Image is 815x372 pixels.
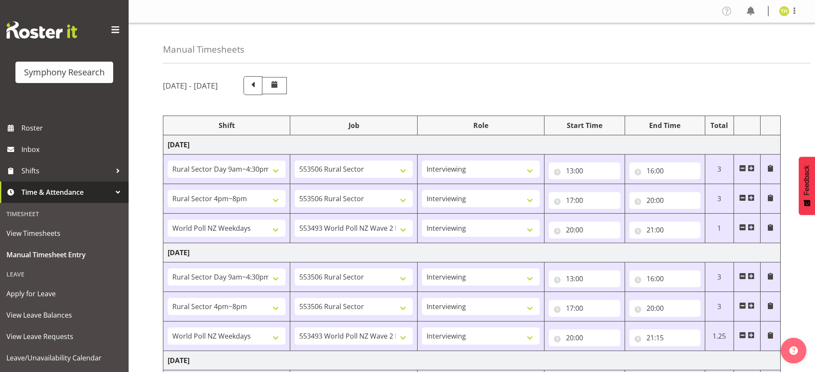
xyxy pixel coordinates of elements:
[168,120,286,131] div: Shift
[549,329,620,346] input: Click to select...
[295,120,412,131] div: Job
[629,300,701,317] input: Click to select...
[163,45,244,54] h4: Manual Timesheets
[21,164,111,177] span: Shifts
[705,184,734,214] td: 3
[21,122,124,134] span: Roster
[163,135,781,155] td: [DATE]
[789,346,798,355] img: help-xxl-2.png
[6,287,122,300] span: Apply for Leave
[803,165,811,195] span: Feedback
[705,321,734,351] td: 1.25
[2,265,126,283] div: Leave
[422,120,540,131] div: Role
[2,205,126,223] div: Timesheet
[629,329,701,346] input: Click to select...
[24,66,105,79] div: Symphony Research
[705,262,734,292] td: 3
[629,120,701,131] div: End Time
[2,223,126,244] a: View Timesheets
[629,162,701,179] input: Click to select...
[6,21,77,39] img: Rosterit website logo
[629,221,701,238] input: Click to select...
[6,330,122,343] span: View Leave Requests
[21,143,124,156] span: Inbox
[6,248,122,261] span: Manual Timesheet Entry
[779,6,789,16] img: tristan-healley11868.jpg
[705,155,734,184] td: 3
[549,221,620,238] input: Click to select...
[2,283,126,304] a: Apply for Leave
[549,270,620,287] input: Click to select...
[799,157,815,215] button: Feedback - Show survey
[2,347,126,369] a: Leave/Unavailability Calendar
[6,227,122,240] span: View Timesheets
[21,186,111,199] span: Time & Attendance
[2,244,126,265] a: Manual Timesheet Entry
[2,326,126,347] a: View Leave Requests
[549,120,620,131] div: Start Time
[163,243,781,262] td: [DATE]
[6,309,122,321] span: View Leave Balances
[710,120,729,131] div: Total
[549,162,620,179] input: Click to select...
[6,351,122,364] span: Leave/Unavailability Calendar
[705,214,734,243] td: 1
[629,270,701,287] input: Click to select...
[629,192,701,209] input: Click to select...
[163,81,218,90] h5: [DATE] - [DATE]
[705,292,734,321] td: 3
[549,300,620,317] input: Click to select...
[2,304,126,326] a: View Leave Balances
[163,351,781,370] td: [DATE]
[549,192,620,209] input: Click to select...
